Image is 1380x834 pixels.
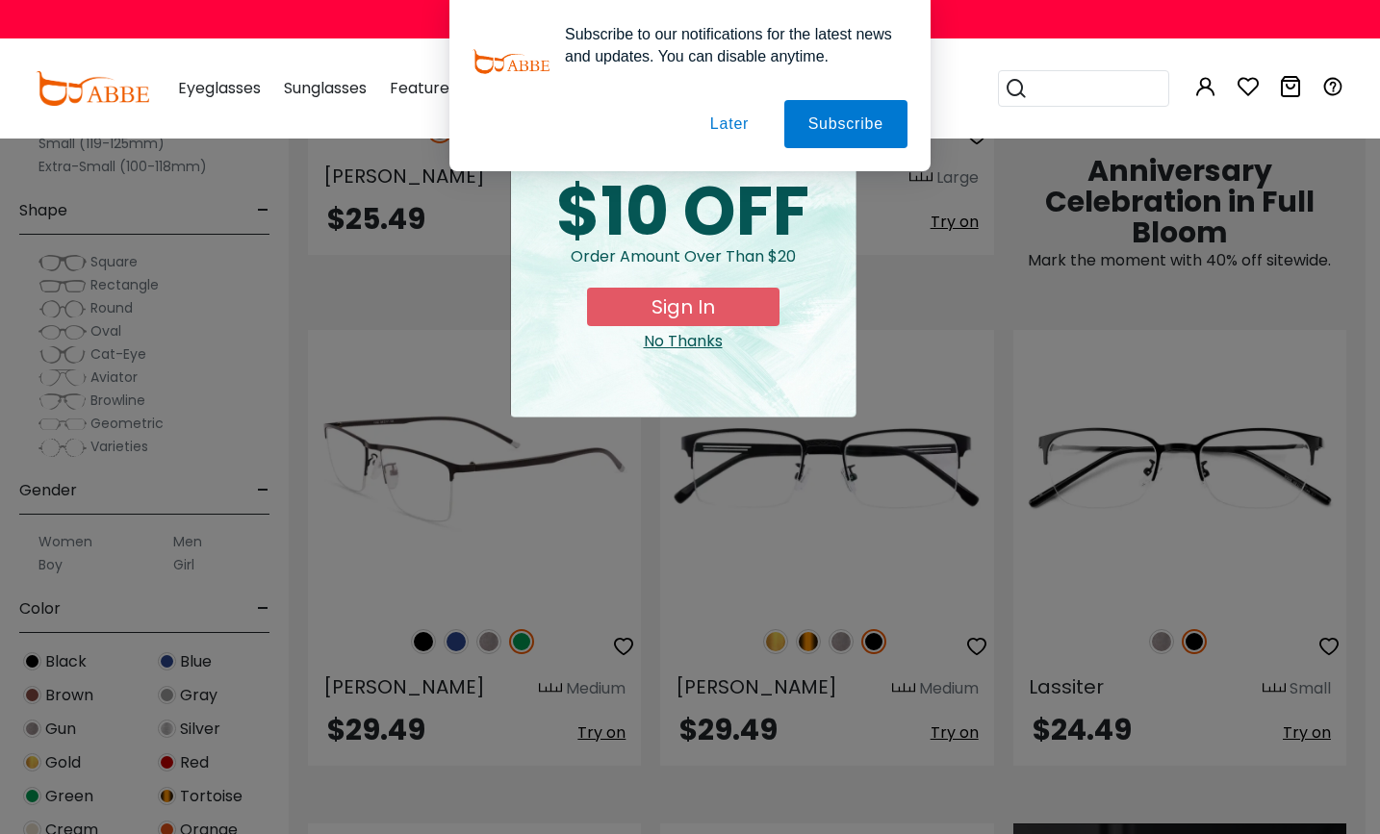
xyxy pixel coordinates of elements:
[526,245,840,288] div: Order amount over than $20
[549,23,907,67] div: Subscribe to our notifications for the latest news and updates. You can disable anytime.
[473,23,549,100] img: notification icon
[526,178,840,245] div: $10 OFF
[686,100,773,148] button: Later
[587,288,779,326] button: Sign In
[784,100,907,148] button: Subscribe
[526,330,840,353] div: Close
